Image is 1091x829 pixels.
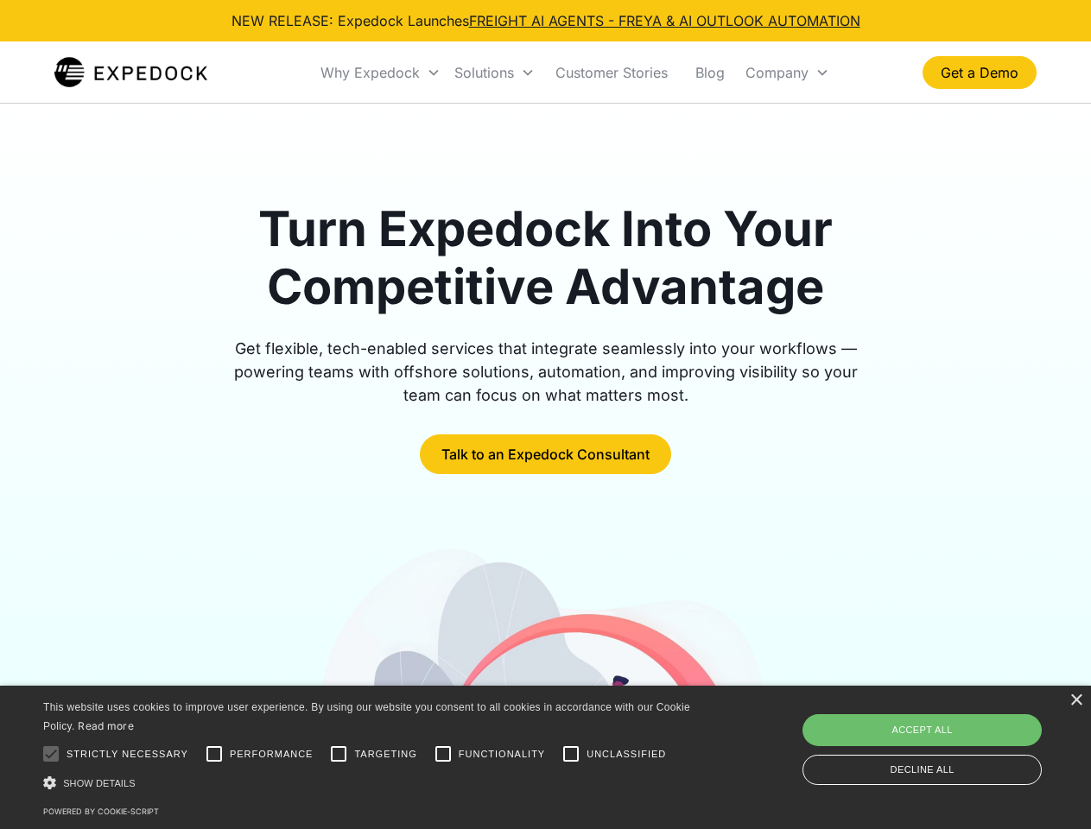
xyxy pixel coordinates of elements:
[43,701,690,733] span: This website uses cookies to improve user experience. By using our website you consent to all coo...
[320,64,420,81] div: Why Expedock
[447,43,542,102] div: Solutions
[232,10,860,31] div: NEW RELEASE: Expedock Launches
[923,56,1037,89] a: Get a Demo
[469,12,860,29] a: FREIGHT AI AGENTS - FREYA & AI OUTLOOK AUTOMATION
[745,64,809,81] div: Company
[314,43,447,102] div: Why Expedock
[43,807,159,816] a: Powered by cookie-script
[43,774,696,792] div: Show details
[354,747,416,762] span: Targeting
[54,55,207,90] a: home
[214,337,878,407] div: Get flexible, tech-enabled services that integrate seamlessly into your workflows — powering team...
[682,43,739,102] a: Blog
[54,55,207,90] img: Expedock Logo
[587,747,666,762] span: Unclassified
[420,434,671,474] a: Talk to an Expedock Consultant
[454,64,514,81] div: Solutions
[739,43,836,102] div: Company
[78,719,134,732] a: Read more
[63,778,136,788] span: Show details
[459,747,545,762] span: Functionality
[803,642,1091,829] iframe: Chat Widget
[214,200,878,316] h1: Turn Expedock Into Your Competitive Advantage
[542,43,682,102] a: Customer Stories
[67,747,188,762] span: Strictly necessary
[230,747,314,762] span: Performance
